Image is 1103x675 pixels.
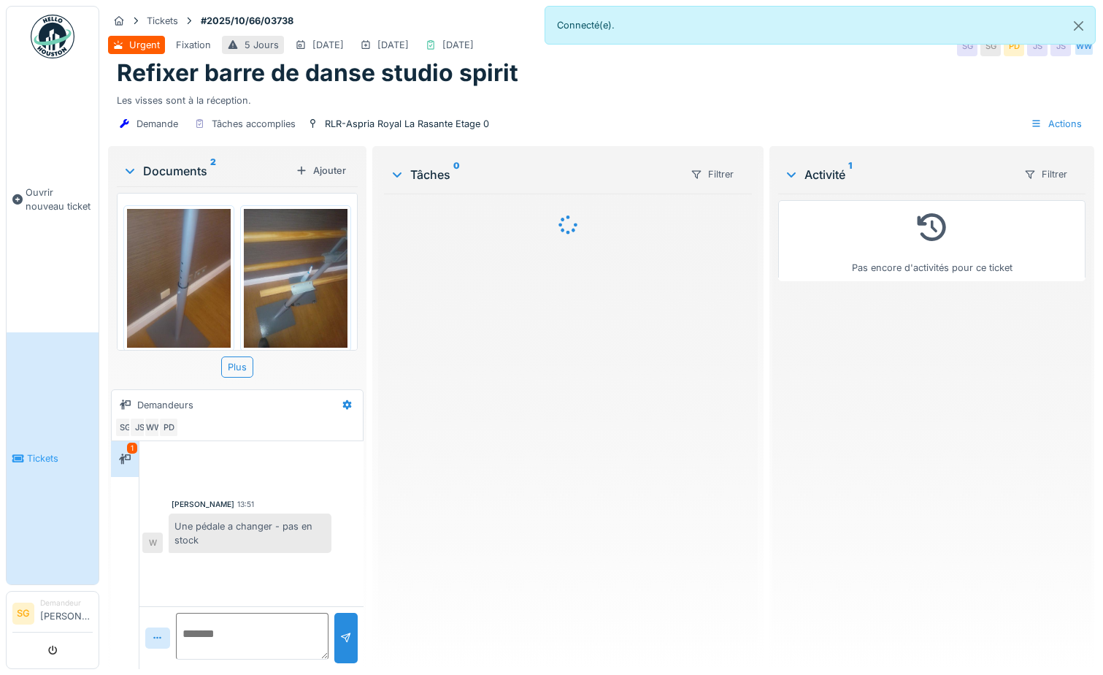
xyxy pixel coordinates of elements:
div: Actions [1024,113,1088,134]
div: WW [1074,36,1094,56]
div: JS [1050,36,1071,56]
div: Pas encore d'activités pour ce ticket [788,207,1076,275]
li: SG [12,603,34,625]
div: Tickets [147,14,178,28]
button: Close [1062,7,1095,45]
div: Une pédale a changer - pas en stock [169,514,331,553]
div: RLR-Aspria Royal La Rasante Etage 0 [325,117,489,131]
a: Ouvrir nouveau ticket [7,66,99,332]
div: Tâches accomplies [212,117,296,131]
strong: #2025/10/66/03738 [195,14,299,28]
div: [DATE] [312,38,344,52]
span: Ouvrir nouveau ticket [26,186,93,213]
div: Plus [221,356,253,378]
a: Tickets [7,332,99,584]
div: Demande [137,117,178,131]
div: Tâches [390,166,678,183]
div: Activité [784,166,1012,183]
div: SG [957,36,977,56]
div: 13:51 [237,499,254,510]
div: PD [1004,36,1024,56]
div: 1 [127,443,137,454]
div: SG [980,36,1001,56]
div: Filtrer [684,164,740,185]
div: Fixation [176,38,211,52]
div: JS [129,417,150,438]
div: Ajouter [290,161,352,180]
div: Connecté(e). [545,6,1096,45]
div: 5 Jours [245,38,279,52]
div: [PERSON_NAME] [172,499,234,510]
div: W [142,533,163,553]
li: [PERSON_NAME] [40,598,93,629]
div: PD [158,417,179,438]
div: Documents [123,162,290,180]
span: Tickets [27,451,93,465]
div: [DATE] [377,38,409,52]
img: mbebgwx4gyxxcixkncsnt0ikdrcp [127,209,231,347]
h1: Refixer barre de danse studio spirit [117,59,518,87]
sup: 0 [453,166,460,183]
div: Les visses sont à la réception. [117,88,1085,107]
div: Urgent [129,38,160,52]
div: JS [1027,36,1048,56]
div: [DATE] [442,38,474,52]
sup: 1 [848,166,852,183]
sup: 2 [210,162,216,180]
div: SG [115,417,135,438]
img: Badge_color-CXgf-gQk.svg [31,15,74,58]
div: Demandeur [40,598,93,609]
div: Filtrer [1018,164,1074,185]
div: Demandeurs [137,398,193,412]
a: SG Demandeur[PERSON_NAME] [12,598,93,633]
div: WW [144,417,164,438]
img: 6cz3rqg12mco13007n79wk078ept [244,209,347,347]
